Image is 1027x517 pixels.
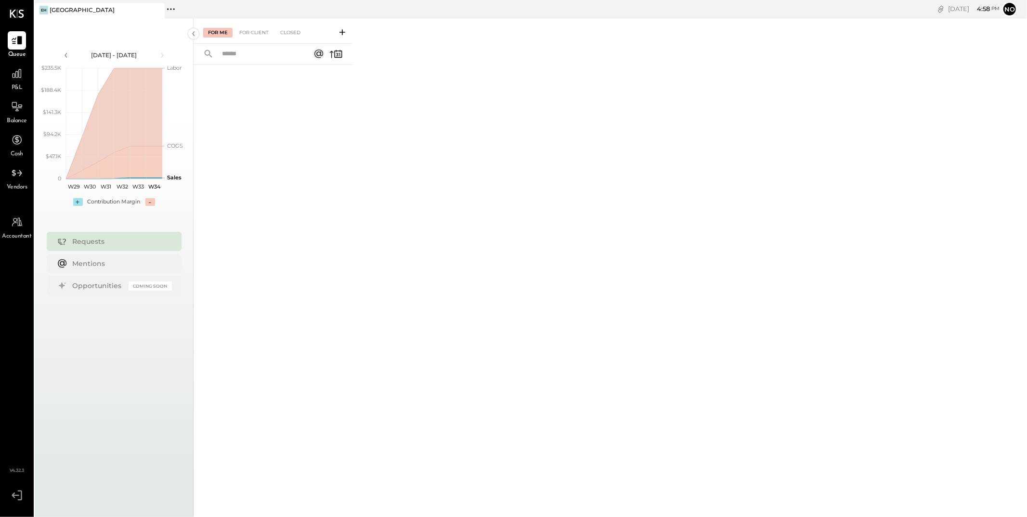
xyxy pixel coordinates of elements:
[73,198,83,206] div: +
[145,198,155,206] div: -
[73,259,167,268] div: Mentions
[84,183,96,190] text: W30
[948,4,1000,13] div: [DATE]
[43,131,61,138] text: $94.2K
[167,142,183,149] text: COGS
[73,281,124,290] div: Opportunities
[8,50,26,59] span: Queue
[0,164,33,192] a: Vendors
[41,64,61,71] text: $235.5K
[167,174,182,181] text: Sales
[203,28,233,38] div: For Me
[116,183,128,190] text: W32
[73,237,167,246] div: Requests
[0,213,33,241] a: Accountant
[0,31,33,59] a: Queue
[7,117,27,126] span: Balance
[0,64,33,92] a: P&L
[58,175,61,182] text: 0
[50,6,115,14] div: [GEOGRAPHIC_DATA]
[12,84,23,92] span: P&L
[73,51,155,59] div: [DATE] - [DATE]
[39,6,48,14] div: EH
[101,183,111,190] text: W31
[2,232,32,241] span: Accountant
[0,131,33,159] a: Cash
[1002,1,1017,17] button: No
[68,183,80,190] text: W29
[41,87,61,93] text: $188.4K
[936,4,946,14] div: copy link
[234,28,273,38] div: For Client
[167,64,182,71] text: Labor
[88,198,141,206] div: Contribution Margin
[0,98,33,126] a: Balance
[148,183,160,190] text: W34
[275,28,305,38] div: Closed
[129,281,172,290] div: Coming Soon
[43,109,61,115] text: $141.3K
[11,150,23,159] span: Cash
[7,183,27,192] span: Vendors
[46,153,61,160] text: $47.1K
[132,183,144,190] text: W33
